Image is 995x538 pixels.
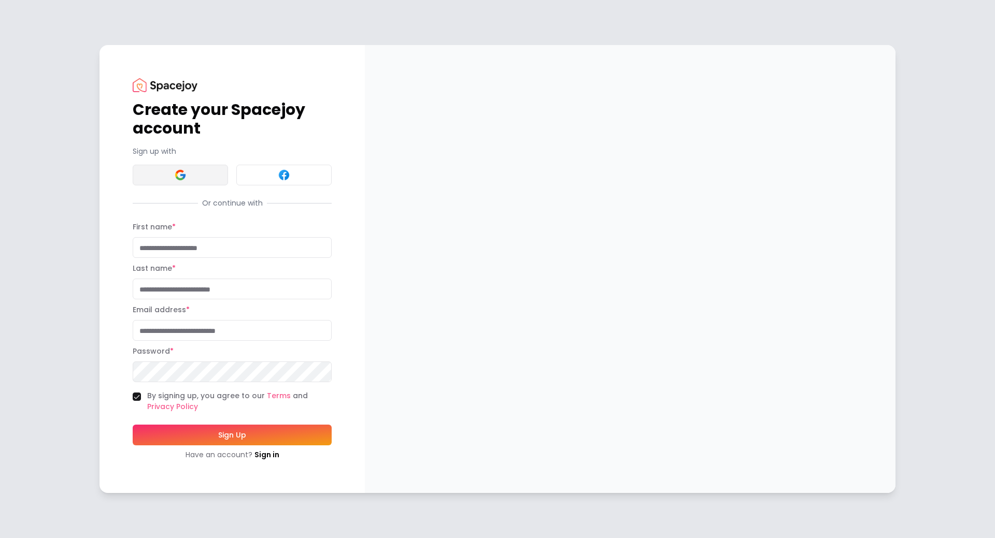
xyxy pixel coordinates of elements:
a: Sign in [254,449,279,460]
span: Or continue with [198,198,267,208]
a: Privacy Policy [147,401,198,412]
div: Have an account? [133,449,332,460]
label: Last name [133,263,176,273]
a: Terms [267,390,291,401]
button: Sign Up [133,425,332,445]
img: Spacejoy Logo [133,78,197,92]
img: Google signin [174,169,187,181]
label: Password [133,346,174,356]
label: First name [133,222,176,232]
h1: Create your Spacejoy account [133,100,332,138]
label: By signing up, you agree to our and [147,390,332,412]
img: Facebook signin [278,169,290,181]
p: Sign up with [133,146,332,156]
img: banner [365,45,895,493]
label: Email address [133,304,190,315]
